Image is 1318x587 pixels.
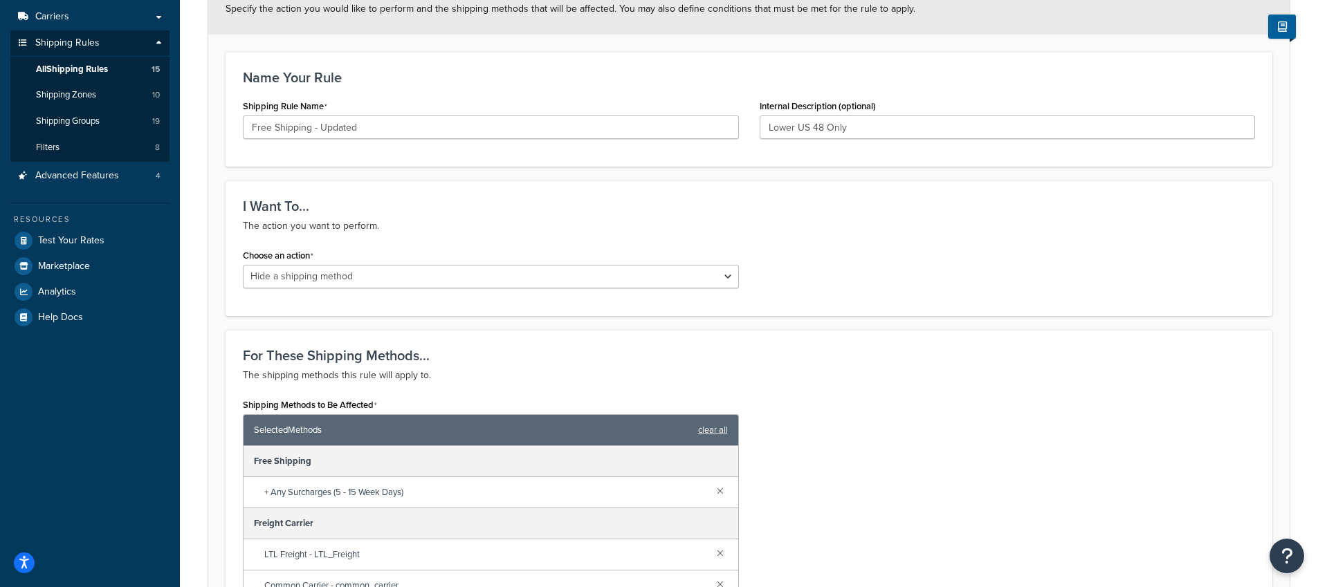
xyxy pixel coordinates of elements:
[10,279,170,304] a: Analytics
[244,508,738,539] div: Freight Carrier
[243,70,1255,85] h3: Name Your Rule
[1268,15,1296,39] button: Show Help Docs
[35,11,69,23] span: Carriers
[244,446,738,477] div: Free Shipping
[254,420,691,440] span: Selected Methods
[243,198,1255,214] h3: I Want To...
[38,261,90,272] span: Marketplace
[10,4,170,30] a: Carriers
[10,163,170,189] a: Advanced Features4
[10,214,170,225] div: Resources
[243,101,327,112] label: Shipping Rule Name
[36,115,100,127] span: Shipping Groups
[243,218,1255,234] p: The action you want to perform.
[36,89,96,101] span: Shipping Zones
[10,57,170,82] a: AllShipping Rules15
[10,228,170,253] a: Test Your Rates
[10,135,170,160] a: Filters8
[152,115,160,127] span: 19
[152,64,160,75] span: 15
[243,348,1255,363] h3: For These Shipping Methods...
[10,109,170,134] a: Shipping Groups19
[10,135,170,160] li: Filters
[10,305,170,330] a: Help Docs
[243,250,313,261] label: Choose an action
[38,312,83,324] span: Help Docs
[38,235,104,247] span: Test Your Rates
[10,82,170,108] li: Shipping Zones
[264,545,706,564] span: LTL Freight - LTL_Freight
[152,89,160,101] span: 10
[155,142,160,153] span: 8
[226,1,915,16] span: Specify the action you would like to perform and the shipping methods that will be affected. You ...
[10,109,170,134] li: Shipping Groups
[10,82,170,108] a: Shipping Zones10
[35,170,119,182] span: Advanced Features
[698,420,728,440] a: clear all
[10,163,170,189] li: Advanced Features
[1270,539,1304,573] button: Open Resource Center
[243,367,1255,384] p: The shipping methods this rule will apply to.
[243,400,377,411] label: Shipping Methods to Be Affected
[35,37,100,49] span: Shipping Rules
[36,64,108,75] span: All Shipping Rules
[156,170,161,182] span: 4
[760,101,876,111] label: Internal Description (optional)
[10,254,170,279] a: Marketplace
[264,483,706,502] span: + Any Surcharges (5 - 15 Week Days)
[10,30,170,56] a: Shipping Rules
[36,142,60,153] span: Filters
[38,286,76,298] span: Analytics
[10,30,170,162] li: Shipping Rules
